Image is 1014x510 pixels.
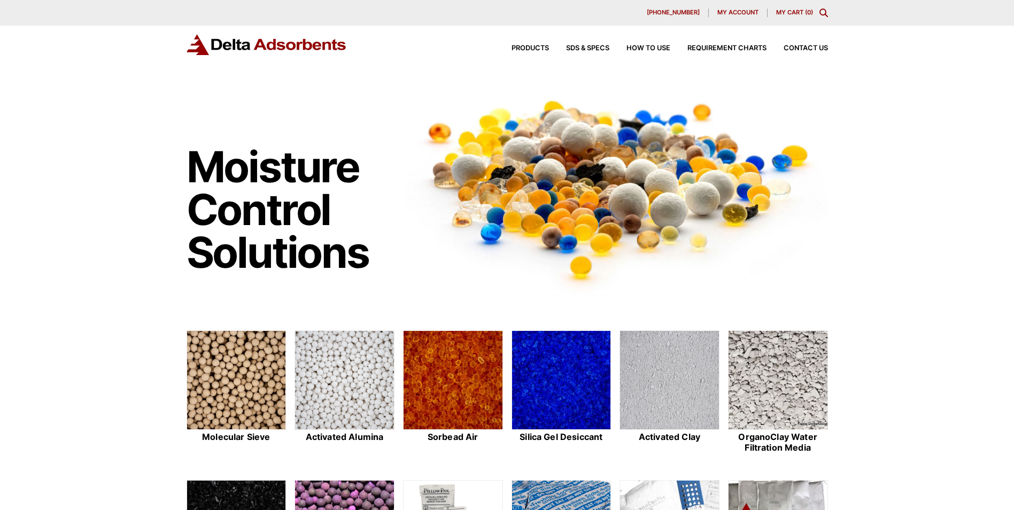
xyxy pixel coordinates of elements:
[187,432,287,442] h2: Molecular Sieve
[566,45,609,52] span: SDS & SPECS
[295,432,394,442] h2: Activated Alumina
[403,81,828,296] img: Image
[620,432,719,442] h2: Activated Clay
[549,45,609,52] a: SDS & SPECS
[728,330,828,454] a: OrganoClay Water Filtration Media
[403,330,503,454] a: Sorbead Air
[709,9,768,17] a: My account
[767,45,828,52] a: Contact Us
[512,330,612,454] a: Silica Gel Desiccant
[512,432,612,442] h2: Silica Gel Desiccant
[638,9,709,17] a: [PHONE_NUMBER]
[620,330,719,454] a: Activated Clay
[776,9,813,16] a: My Cart (0)
[403,432,503,442] h2: Sorbead Air
[717,10,758,16] span: My account
[647,10,700,16] span: [PHONE_NUMBER]
[807,9,811,16] span: 0
[512,45,549,52] span: Products
[295,330,394,454] a: Activated Alumina
[609,45,670,52] a: How to Use
[784,45,828,52] span: Contact Us
[626,45,670,52] span: How to Use
[819,9,828,17] div: Toggle Modal Content
[187,330,287,454] a: Molecular Sieve
[670,45,767,52] a: Requirement Charts
[728,432,828,452] h2: OrganoClay Water Filtration Media
[494,45,549,52] a: Products
[187,34,347,55] img: Delta Adsorbents
[687,45,767,52] span: Requirement Charts
[187,145,393,274] h1: Moisture Control Solutions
